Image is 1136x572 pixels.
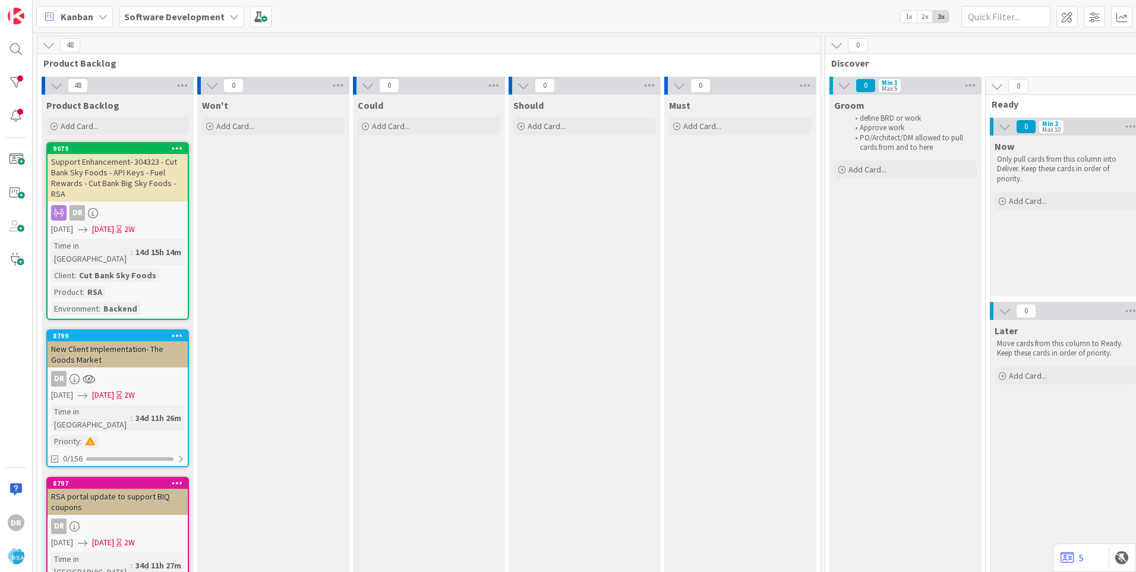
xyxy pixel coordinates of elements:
[124,11,225,23] b: Software Development
[223,78,244,93] span: 0
[834,99,864,111] span: Groom
[48,518,188,534] div: DR
[997,339,1135,359] p: Move cards from this column to Ready. Keep these cards in order of priority.
[48,331,188,367] div: 8799New Client Implementation- The Goods Market
[48,331,188,341] div: 8799
[669,99,690,111] span: Must
[51,371,67,386] div: DR
[100,302,140,315] div: Backend
[1016,304,1036,318] span: 0
[51,239,131,265] div: Time in [GEOGRAPHIC_DATA]
[92,223,114,235] span: [DATE]
[1042,127,1061,133] div: Max 10
[1009,370,1047,381] span: Add Card...
[535,78,555,93] span: 0
[124,536,135,549] div: 2W
[131,559,132,572] span: :
[917,11,933,23] span: 2x
[61,10,93,24] span: Kanban
[48,143,188,154] div: 9079
[1061,551,1084,565] a: 5
[48,205,188,221] div: DR
[48,341,188,367] div: New Client Implementation- The Goods Market
[48,143,188,202] div: 9079Support Enhancement- 304323 - Cut Bank Sky Foods - API Keys - Fuel Rewards - Cut Bank Big Sky...
[46,142,189,320] a: 9079Support Enhancement- 304323 - Cut Bank Sky Foods - API Keys - Fuel Rewards - Cut Bank Big Sky...
[961,6,1050,27] input: Quick Filter...
[84,285,105,298] div: RSA
[933,11,949,23] span: 3x
[63,452,83,465] span: 0/156
[848,114,975,123] li: define BRD or work
[358,99,383,111] span: Could
[848,38,868,52] span: 0
[132,411,184,425] div: 34d 11h 26m
[51,389,73,401] span: [DATE]
[131,411,132,425] span: :
[51,285,83,298] div: Product
[1042,121,1058,127] div: Min 2
[882,86,897,92] div: Max 5
[53,332,188,340] div: 8799
[995,140,1014,152] span: Now
[48,478,188,515] div: 8797RSA portal update to support BIQ coupons
[882,80,898,86] div: Min 1
[48,489,188,515] div: RSA portal update to support BIQ coupons
[51,435,80,448] div: Priority
[76,269,159,282] div: Cut Bank Sky Foods
[848,164,886,175] span: Add Card...
[92,389,114,401] span: [DATE]
[53,479,188,488] div: 8797
[1009,196,1047,206] span: Add Card...
[74,269,76,282] span: :
[43,57,806,69] span: Product Backlog
[51,518,67,534] div: DR
[379,78,399,93] span: 0
[683,121,721,131] span: Add Card...
[901,11,917,23] span: 1x
[83,285,84,298] span: :
[8,8,24,24] img: Visit kanbanzone.com
[848,133,975,153] li: PO/Architect/DM allowed to pull cards from and to here
[46,329,189,467] a: 8799New Client Implementation- The Goods MarketDR[DATE][DATE]2WTime in [GEOGRAPHIC_DATA]:34d 11h ...
[992,98,1131,110] span: Ready
[8,548,24,564] img: avatar
[51,536,73,549] span: [DATE]
[124,389,135,401] div: 2W
[848,123,975,133] li: Approve work
[46,99,119,111] span: Product Backlog
[8,514,24,531] div: DR
[99,302,100,315] span: :
[216,121,254,131] span: Add Card...
[995,325,1018,337] span: Later
[997,155,1135,184] p: Only pull cards from this column into Deliver. Keep these cards in order of priority.
[690,78,711,93] span: 0
[372,121,410,131] span: Add Card...
[831,57,1136,69] span: Discover
[48,371,188,386] div: DR
[513,99,544,111] span: Should
[60,38,80,52] span: 48
[51,223,73,235] span: [DATE]
[1008,79,1028,93] span: 0
[53,144,188,153] div: 9079
[1016,120,1036,134] span: 0
[51,302,99,315] div: Environment
[131,246,132,259] span: :
[48,478,188,489] div: 8797
[80,435,82,448] span: :
[124,223,135,235] div: 2W
[92,536,114,549] span: [DATE]
[48,154,188,202] div: Support Enhancement- 304323 - Cut Bank Sky Foods - API Keys - Fuel Rewards - Cut Bank Big Sky Foo...
[51,269,74,282] div: Client
[68,78,88,93] span: 48
[61,121,99,131] span: Add Card...
[51,405,131,431] div: Time in [GEOGRAPHIC_DATA]
[70,205,85,221] div: DR
[528,121,566,131] span: Add Card...
[202,99,228,111] span: Won't
[132,246,184,259] div: 14d 15h 14m
[856,78,876,93] span: 0
[132,559,184,572] div: 34d 11h 27m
